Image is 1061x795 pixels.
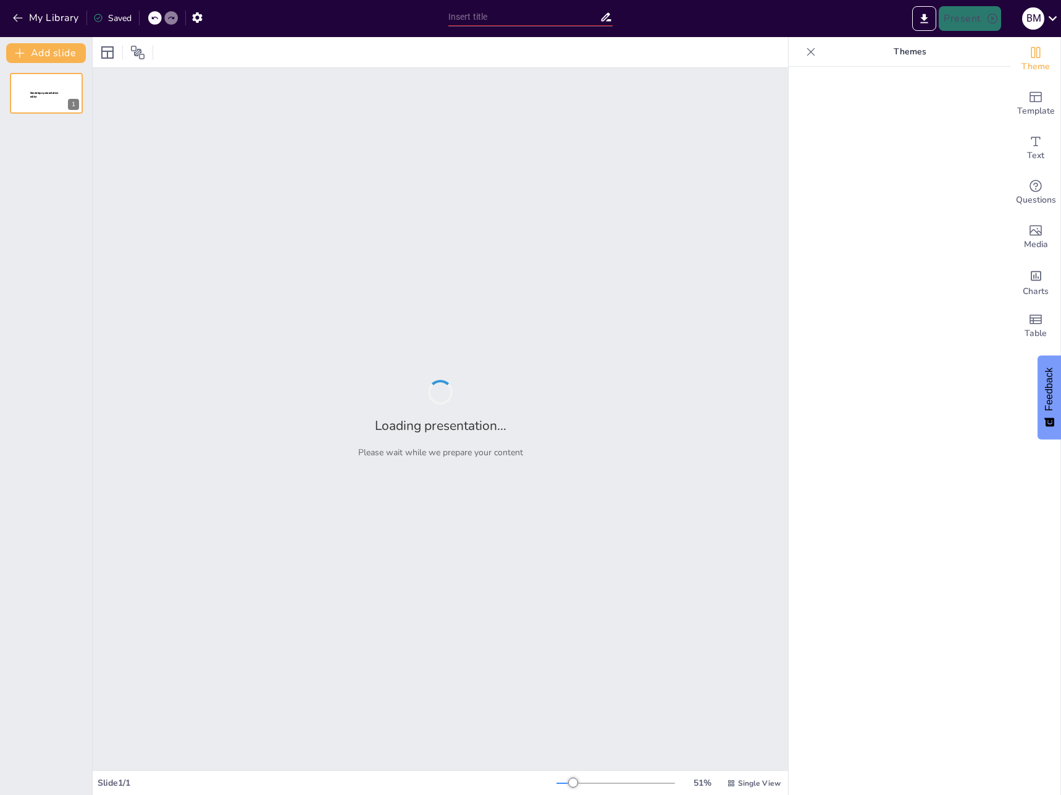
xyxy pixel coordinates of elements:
[1016,193,1056,207] span: Questions
[9,8,84,28] button: My Library
[6,43,86,63] button: Add slide
[912,6,936,31] button: Export to PowerPoint
[1011,170,1060,215] div: Get real-time input from your audience
[1022,7,1044,30] div: В М
[1011,259,1060,304] div: Add charts and graphs
[10,73,83,114] div: 1
[1021,60,1050,74] span: Theme
[1022,6,1044,31] button: В М
[1024,238,1048,251] span: Media
[1025,327,1047,340] span: Table
[98,777,556,789] div: Slide 1 / 1
[1044,368,1055,411] span: Feedback
[1011,304,1060,348] div: Add a table
[1023,285,1049,298] span: Charts
[1011,215,1060,259] div: Add images, graphics, shapes or video
[30,91,59,98] span: Sendsteps presentation editor
[1017,104,1055,118] span: Template
[1038,355,1061,439] button: Feedback - Show survey
[738,778,781,788] span: Single View
[68,99,79,110] div: 1
[375,417,506,434] h2: Loading presentation...
[1011,82,1060,126] div: Add ready made slides
[130,45,145,60] span: Position
[358,447,523,458] p: Please wait while we prepare your content
[939,6,1000,31] button: Present
[98,43,117,62] div: Layout
[1027,149,1044,162] span: Text
[821,37,999,67] p: Themes
[687,777,717,789] div: 51 %
[448,8,600,26] input: Insert title
[93,12,132,24] div: Saved
[1011,126,1060,170] div: Add text boxes
[1011,37,1060,82] div: Change the overall theme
